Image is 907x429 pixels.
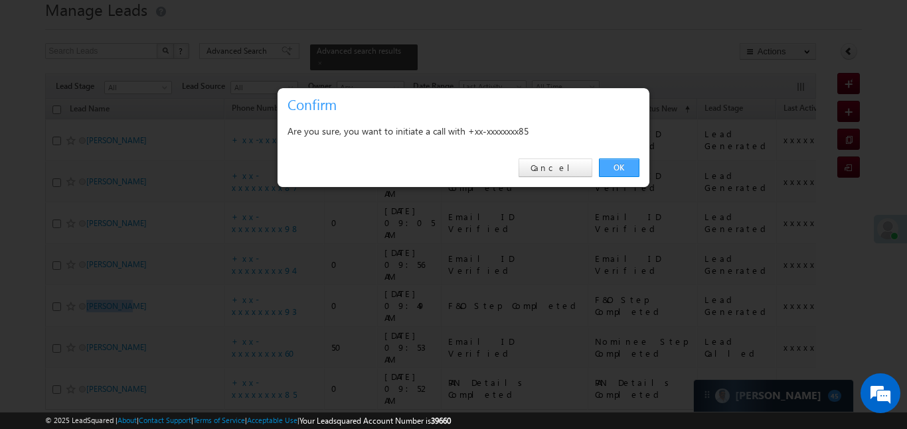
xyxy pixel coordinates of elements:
a: Terms of Service [193,416,245,424]
em: Start Chat [181,334,241,351]
span: © 2025 LeadSquared | | | | | [45,414,451,427]
div: Chat with us now [69,70,223,87]
div: Minimize live chat window [218,7,250,38]
a: OK [599,158,639,177]
span: 39660 [431,416,451,426]
a: Acceptable Use [247,416,297,424]
a: About [118,416,137,424]
h3: Confirm [288,93,645,116]
div: Are you sure, you want to initiate a call with +xx-xxxxxxxx85 [288,123,639,139]
span: Your Leadsquared Account Number is [299,416,451,426]
a: Cancel [519,158,592,177]
textarea: Type your message and hit 'Enter' [17,123,242,322]
a: Contact Support [139,416,191,424]
img: d_60004797649_company_0_60004797649 [23,70,56,87]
